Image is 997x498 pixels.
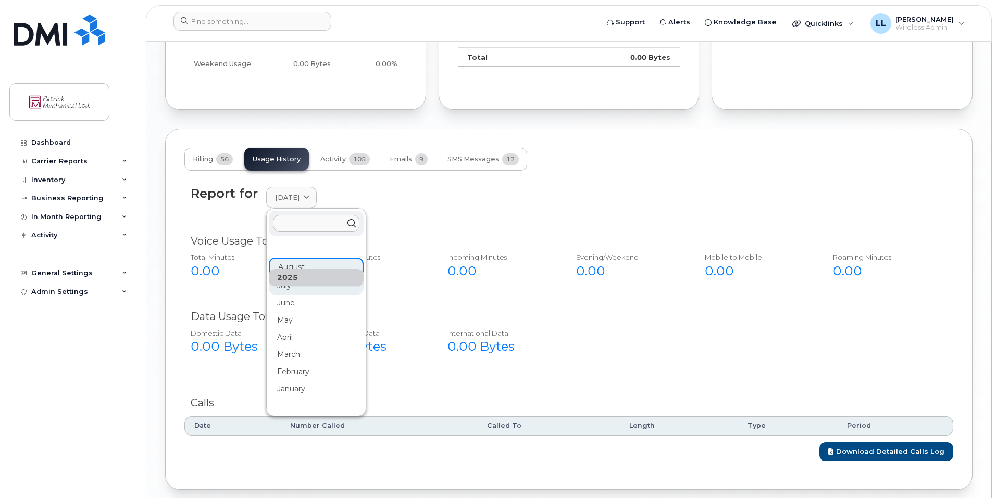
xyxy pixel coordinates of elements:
div: 0.00 [319,262,425,280]
span: [PERSON_NAME] [895,15,954,23]
div: May [269,312,364,329]
div: 0.00 [576,262,682,280]
span: Activity [320,155,346,163]
span: LL [876,17,886,30]
div: December [269,415,364,432]
span: Knowledge Base [714,17,777,28]
th: Type [738,416,837,435]
div: June [269,295,364,312]
th: Called To [478,416,620,435]
a: Download Detailed Calls Log [819,442,953,462]
div: Luis Landa [863,13,972,34]
div: International Data [447,328,553,338]
span: Emails [390,155,412,163]
div: 0.00 [705,262,811,280]
div: Roaming Minutes [833,252,939,262]
a: Alerts [652,12,697,33]
div: 2025 [269,269,364,286]
div: Total Minutes [191,252,296,262]
div: March [269,346,364,363]
div: 0.00 [447,262,553,280]
div: Outgoing minutes [319,252,425,262]
div: Quicklinks [785,13,861,34]
tr: Friday from 6:00pm to Monday 8:00am [184,47,407,81]
span: Alerts [668,17,690,28]
span: SMS Messages [447,155,499,163]
div: January [269,380,364,398]
div: Calls [191,395,947,411]
div: 0.00 Bytes [319,338,425,355]
span: [DATE] [275,193,300,202]
span: 105 [349,153,370,165]
div: Evening/Weekend [576,252,682,262]
div: April [269,329,364,346]
div: July [269,277,364,295]
td: Total [458,47,580,67]
span: 12 [502,153,519,165]
th: Length [620,416,739,435]
div: 0.00 Bytes [447,338,553,355]
div: NA Roaming Data [319,328,425,338]
th: Period [838,416,953,435]
div: Report for [191,186,258,200]
span: 9 [415,153,428,165]
th: Number Called [281,416,478,435]
td: 0.00 Bytes [266,47,340,81]
a: [DATE] [266,187,317,208]
div: February [269,363,364,380]
a: Support [600,12,652,33]
span: Quicklinks [805,19,843,28]
span: Wireless Admin [895,23,954,32]
div: 0.00 Bytes [191,338,296,355]
div: Incoming Minutes [447,252,553,262]
div: Voice Usage Total $0.00 [191,234,947,249]
div: Data Usage Total $0.00 [191,309,947,324]
div: Domestic Data [191,328,296,338]
td: 0.00 Bytes [580,47,680,67]
th: Date [184,416,281,435]
td: Weekend Usage [184,47,266,81]
span: Billing [193,155,213,163]
td: 0.00% [340,47,407,81]
div: 0.00 [191,262,296,280]
div: Mobile to Mobile [705,252,811,262]
a: Knowledge Base [697,12,784,33]
div: 0.00 [833,262,939,280]
span: 56 [216,153,233,165]
span: Support [616,17,645,28]
input: Find something... [173,12,331,31]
